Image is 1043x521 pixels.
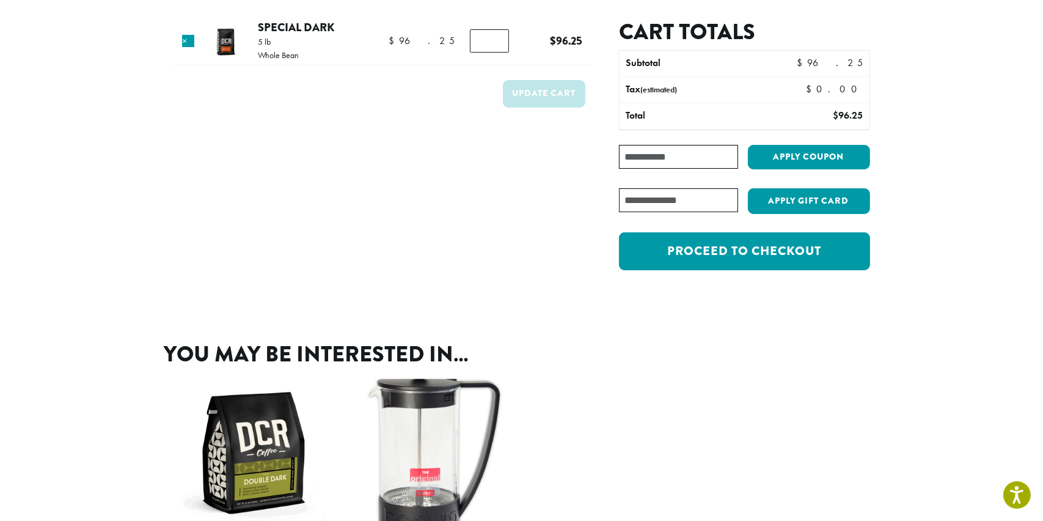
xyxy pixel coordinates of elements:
[620,103,769,129] th: Total
[503,80,585,108] button: Update cart
[182,35,194,47] a: Remove this item
[748,188,870,214] button: Apply Gift Card
[807,83,863,95] bdi: 0.00
[619,19,869,45] h2: Cart totals
[206,22,246,62] img: Special Dark
[389,34,399,47] span: $
[807,83,817,95] span: $
[164,341,879,368] h2: You may be interested in…
[258,19,334,35] a: Special Dark
[258,51,299,59] p: Whole Bean
[833,109,863,122] bdi: 96.25
[470,29,509,53] input: Product quantity
[748,145,870,170] button: Apply coupon
[640,84,677,95] small: (estimated)
[619,232,869,270] a: Proceed to checkout
[797,56,863,69] bdi: 96.25
[833,109,838,122] span: $
[258,37,299,46] p: 5 lb
[389,34,455,47] bdi: 96.25
[620,77,796,103] th: Tax
[550,32,556,49] span: $
[797,56,807,69] span: $
[620,51,769,76] th: Subtotal
[550,32,582,49] bdi: 96.25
